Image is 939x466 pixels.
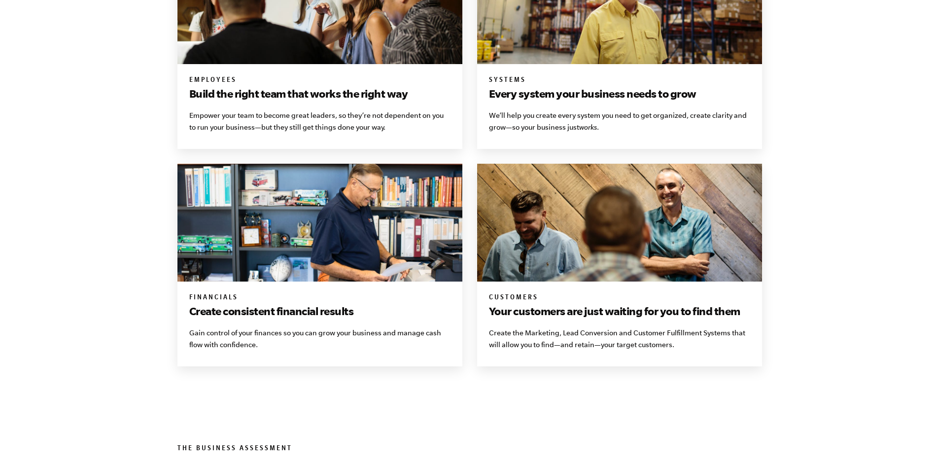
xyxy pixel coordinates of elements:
h3: Create consistent financial results [189,303,451,319]
p: Create the Marketing, Lead Conversion and Customer Fulfillment Systems that will allow you to fin... [489,327,750,351]
p: Empower your team to become great leaders, so they’re not dependent on you to run your business—b... [189,109,451,133]
i: works [579,123,597,131]
p: Gain control of your finances so you can grow your business and manage cash flow with confidence. [189,327,451,351]
p: We’ll help you create every system you need to get organized, create clarity and grow—so your bus... [489,109,750,133]
h6: The Business Assessment [177,444,462,454]
h3: Build the right team that works the right way [189,86,451,102]
h6: Financials [189,293,451,303]
iframe: Chat Widget [890,419,939,466]
h6: Systems [489,76,750,86]
h6: Employees [189,76,451,86]
h3: Every system your business needs to grow [489,86,750,102]
h6: Customers [489,293,750,303]
img: e-myth business coaching solutions curt richardson smiling-in-warehouse [177,164,462,282]
h3: Your customers are just waiting for you to find them [489,303,750,319]
img: e-myth business coaching solutions curt richardson smiling-in-warehouse [477,164,762,282]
